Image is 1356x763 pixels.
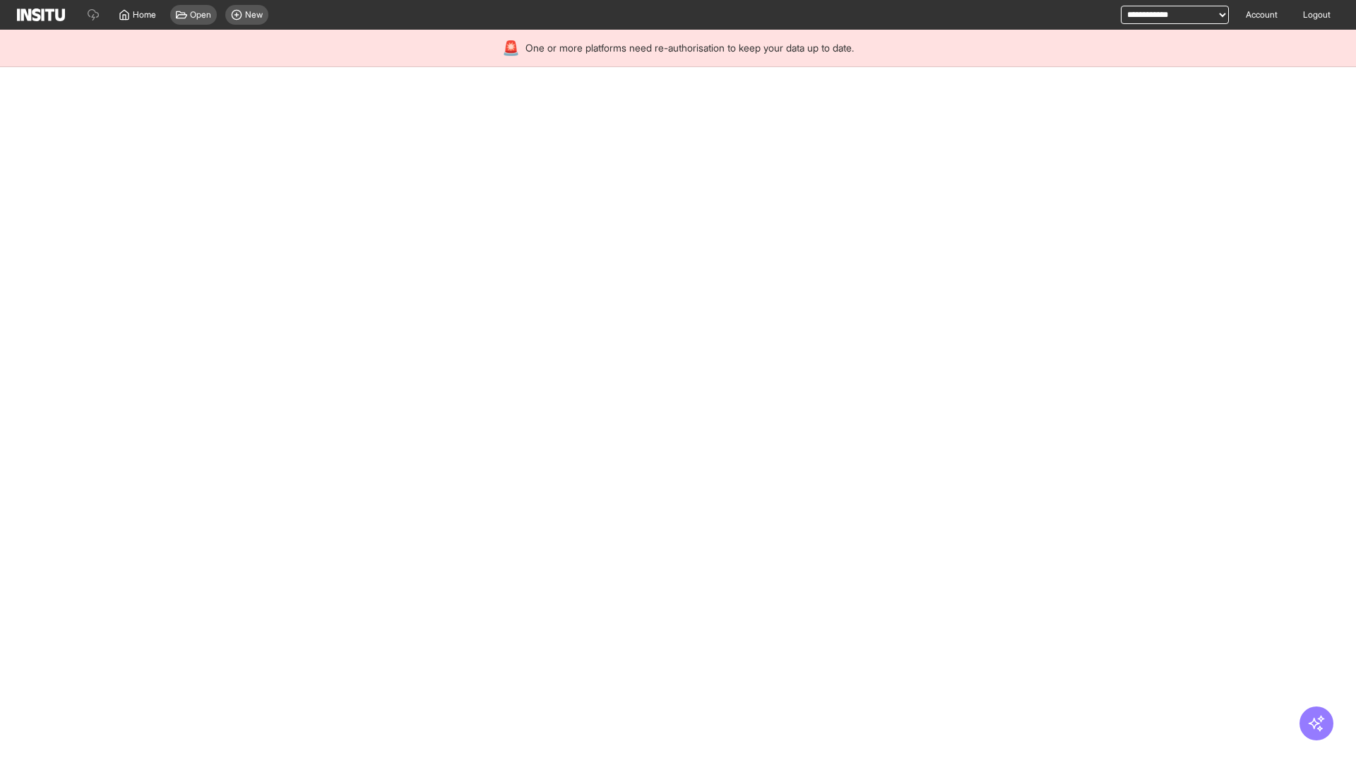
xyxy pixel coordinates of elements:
[17,8,65,21] img: Logo
[133,9,156,20] span: Home
[502,38,520,58] div: 🚨
[525,41,854,55] span: One or more platforms need re-authorisation to keep your data up to date.
[190,9,211,20] span: Open
[245,9,263,20] span: New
